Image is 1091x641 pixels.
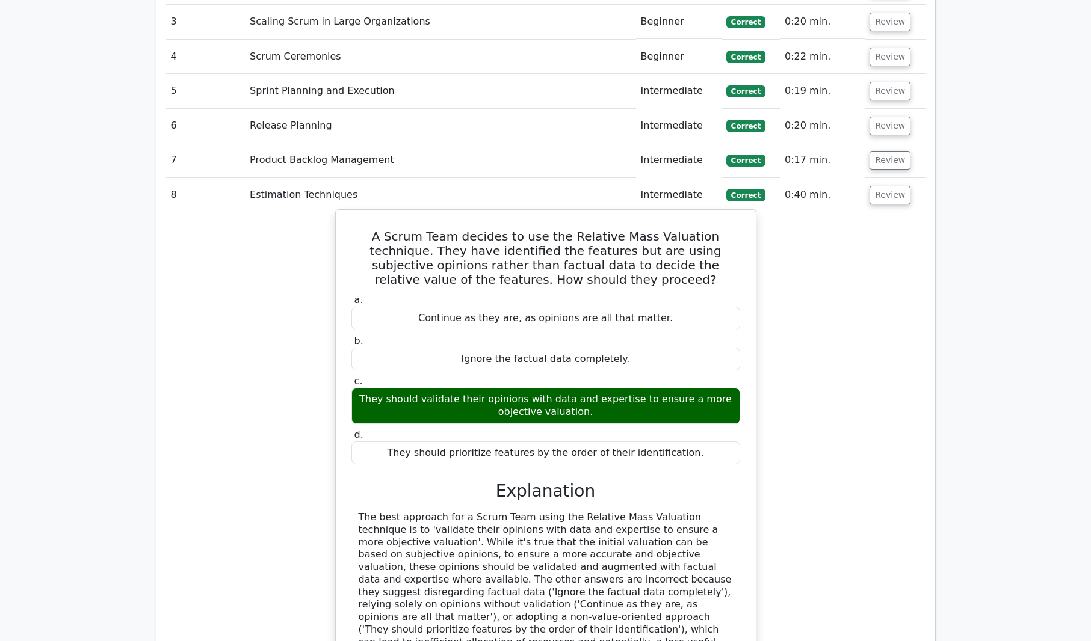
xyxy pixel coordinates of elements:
[726,85,765,97] span: Correct
[780,143,865,177] td: 0:17 min.
[780,109,865,143] td: 0:20 min.
[245,74,635,108] td: Sprint Planning and Execution
[166,74,246,108] td: 5
[166,109,246,143] td: 6
[870,186,910,204] button: Review
[245,40,635,74] td: Scrum Ceremonies
[636,5,722,39] td: Beginner
[245,143,635,177] td: Product Backlog Management
[726,155,765,167] span: Correct
[245,109,635,143] td: Release Planning
[354,375,363,387] span: c.
[166,40,246,74] td: 4
[780,74,865,108] td: 0:19 min.
[726,51,765,63] span: Correct
[780,40,865,74] td: 0:22 min.
[636,109,722,143] td: Intermediate
[245,178,635,212] td: Estimation Techniques
[870,48,910,66] button: Review
[870,151,910,170] button: Review
[351,388,740,424] div: They should validate their opinions with data and expertise to ensure a more objective valuation.
[870,82,910,100] button: Review
[636,74,722,108] td: Intermediate
[350,229,741,287] h5: A Scrum Team decides to use the Relative Mass Valuation technique. They have identified the featu...
[726,189,765,201] span: Correct
[351,348,740,371] div: Ignore the factual data completely.
[351,307,740,330] div: Continue as they are, as opinions are all that matter.
[354,429,363,440] span: d.
[354,294,363,305] span: a.
[780,5,865,39] td: 0:20 min.
[354,335,363,346] span: b.
[636,40,722,74] td: Beginner
[245,5,635,39] td: Scaling Scrum in Large Organizations
[636,143,722,177] td: Intermediate
[166,5,246,39] td: 3
[726,16,765,28] span: Correct
[870,13,910,31] button: Review
[166,178,246,212] td: 8
[636,178,722,212] td: Intermediate
[726,120,765,132] span: Correct
[780,178,865,212] td: 0:40 min.
[166,143,246,177] td: 7
[351,441,740,465] div: They should prioritize features by the order of their identification.
[359,481,733,501] h3: Explanation
[870,117,910,135] button: Review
